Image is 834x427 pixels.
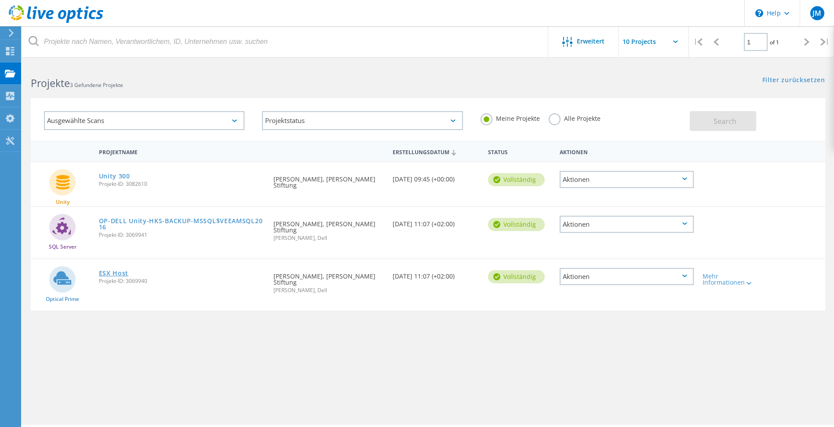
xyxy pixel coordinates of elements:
b: Projekte [31,76,70,90]
div: Aktionen [560,268,694,285]
input: Projekte nach Namen, Verantwortlichem, ID, Unternehmen usw. suchen [22,26,549,57]
span: Search [714,116,736,126]
a: Unity 300 [99,173,130,179]
span: [PERSON_NAME], Dell [273,235,384,241]
div: Projektname [95,143,270,159]
div: vollständig [488,270,545,283]
span: Unity [56,199,69,205]
span: of 1 [770,39,779,46]
div: Status [484,143,555,159]
span: Projekt-ID: 3069941 [99,232,265,238]
span: Erweitert [577,38,605,44]
span: SQL Server [49,244,76,250]
a: Filter zurücksetzen [762,77,825,84]
label: Meine Projekte [481,113,540,122]
div: vollständig [488,173,545,186]
span: [PERSON_NAME], Dell [273,288,384,293]
svg: \n [755,9,763,17]
span: JM [812,10,821,17]
div: Erstellungsdatum [388,143,484,160]
div: [PERSON_NAME], [PERSON_NAME] Stiftung [269,162,388,197]
span: 3 Gefundene Projekte [70,81,123,89]
a: OP-DELL Unity-HKS-BACKUP-MSSQL$VEEAMSQL2016 [99,218,265,230]
div: Ausgewählte Scans [44,111,244,130]
div: | [689,26,707,58]
div: [DATE] 11:07 (+02:00) [388,259,484,288]
div: [DATE] 09:45 (+00:00) [388,162,484,191]
div: Aktionen [560,216,694,233]
span: Projekt-ID: 3069940 [99,279,265,284]
label: Alle Projekte [549,113,601,122]
a: Live Optics Dashboard [9,18,103,25]
div: [PERSON_NAME], [PERSON_NAME] Stiftung [269,207,388,250]
button: Search [690,111,756,131]
a: ESX Host [99,270,129,276]
div: [DATE] 11:07 (+02:00) [388,207,484,236]
div: | [816,26,834,58]
div: Aktionen [555,143,698,159]
div: vollständig [488,218,545,231]
span: Projekt-ID: 3082610 [99,181,265,187]
div: [PERSON_NAME], [PERSON_NAME] Stiftung [269,259,388,302]
div: Projektstatus [262,111,463,130]
span: Optical Prime [46,297,79,302]
div: Mehr Informationen [703,273,758,286]
div: Aktionen [560,171,694,188]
